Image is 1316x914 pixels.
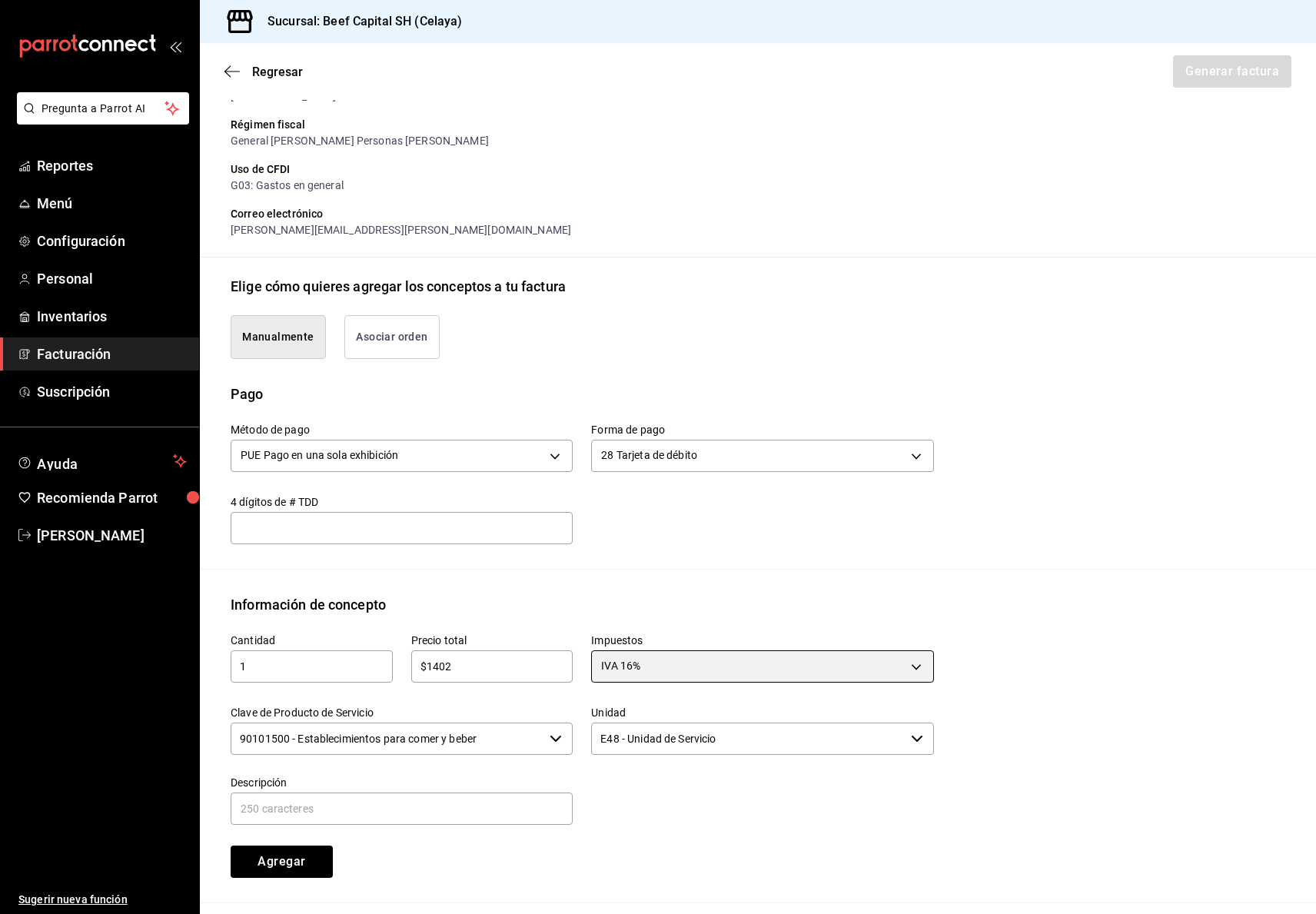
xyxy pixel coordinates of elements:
[411,657,573,676] input: $0.00
[17,92,189,125] button: Pregunta a Parrot AI
[231,117,934,133] div: Régimen fiscal
[37,487,187,508] span: Recomienda Parrot
[231,496,573,507] label: 4 dígitos de # TDD
[11,111,189,128] a: Pregunta a Parrot AI
[591,424,933,434] label: Forma de pago
[601,447,697,463] span: 28 Tarjeta de débito
[231,706,573,717] label: Clave de Producto de Servicio
[252,65,303,79] span: Regresar
[411,634,573,645] label: Precio total
[18,892,187,908] span: Sugerir nueva función
[231,846,333,878] button: Agregar
[231,315,326,359] button: Manualmente
[169,40,181,52] button: open_drawer_menu
[231,723,543,755] input: Elige una opción
[37,452,167,470] span: Ayuda
[231,276,566,297] div: Elige cómo quieres agregar los conceptos a tu factura
[42,101,165,117] span: Pregunta a Parrot AI
[231,178,934,194] div: G03: Gastos en general
[591,634,933,645] label: Impuestos
[37,193,187,214] span: Menú
[37,268,187,289] span: Personal
[241,447,398,463] span: PUE Pago en una sola exhibición
[37,155,187,176] span: Reportes
[37,525,187,546] span: [PERSON_NAME]
[231,776,573,787] label: Descripción
[255,12,462,31] h3: Sucursal: Beef Capital SH (Celaya)
[231,634,393,645] label: Cantidad
[231,594,386,615] div: Información de concepto
[37,306,187,327] span: Inventarios
[591,723,904,755] input: Elige una opción
[224,65,303,79] button: Regresar
[231,206,934,222] div: Correo electrónico
[37,344,187,364] span: Facturación
[344,315,440,359] button: Asociar orden
[591,706,933,717] label: Unidad
[231,384,264,404] div: Pago
[37,381,187,402] span: Suscripción
[37,231,187,251] span: Configuración
[231,793,573,825] input: 250 caracteres
[601,658,640,673] span: IVA 16%
[231,424,573,434] label: Método de pago
[231,161,934,178] div: Uso de CFDI
[231,133,934,149] div: General [PERSON_NAME] Personas [PERSON_NAME]
[231,222,934,238] div: [PERSON_NAME][EMAIL_ADDRESS][PERSON_NAME][DOMAIN_NAME]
